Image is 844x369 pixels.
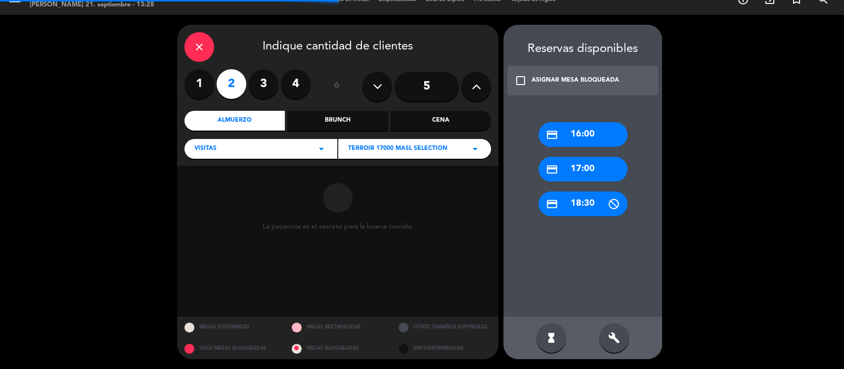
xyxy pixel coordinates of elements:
[538,157,627,182] div: 17:00
[281,69,311,99] label: 4
[515,75,527,87] i: check_box_outline_blank
[184,32,491,62] div: Indique cantidad de clientes
[545,332,557,344] i: hourglass_full
[391,338,498,359] div: SIN DISPONIBILIDAD
[217,69,246,99] label: 2
[538,191,627,216] div: 18:30
[546,129,558,141] i: credit_card
[391,111,491,131] div: Cena
[348,144,447,154] span: TERROIR 17000 masl SELECTION
[391,317,498,338] div: OTROS TAMAÑOS DIPONIBLES
[177,317,284,338] div: MESAS DISPONIBLES
[194,144,217,154] span: VISITAS
[546,163,558,176] i: credit_card
[287,111,388,131] div: Brunch
[320,69,353,104] div: ó
[284,317,392,338] div: MESAS RESTRINGIDAS
[469,143,481,155] i: arrow_drop_down
[184,111,285,131] div: Almuerzo
[184,69,214,99] label: 1
[503,40,662,59] div: Reservas disponibles
[546,198,558,210] i: credit_card
[315,143,327,155] i: arrow_drop_down
[263,223,413,231] div: La paciencia es el secreto para la buena comida.
[177,338,284,359] div: SOLO MESAS BLOQUEADAS
[249,69,278,99] label: 3
[284,338,392,359] div: MESAS BLOQUEADAS
[538,122,627,147] div: 16:00
[193,41,205,53] i: close
[532,76,619,86] div: ASIGNAR MESA BLOQUEADA
[608,332,620,344] i: build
